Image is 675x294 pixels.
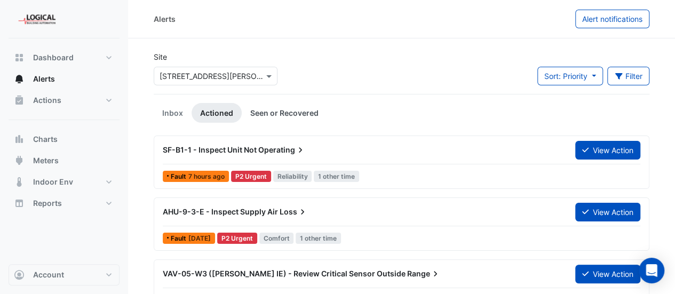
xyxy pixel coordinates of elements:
span: Charts [33,134,58,145]
span: 1 other time [314,171,359,182]
span: Account [33,269,64,280]
span: Fault [171,173,188,180]
div: Open Intercom Messenger [639,258,664,283]
a: Seen or Recovered [242,103,327,123]
img: Company Logo [13,9,61,30]
button: Indoor Env [9,171,120,193]
span: Reliability [273,171,312,182]
span: Range [407,268,441,279]
app-icon: Meters [14,155,25,166]
button: Meters [9,150,120,171]
app-icon: Indoor Env [14,177,25,187]
app-icon: Charts [14,134,25,145]
span: Indoor Env [33,177,73,187]
span: Reports [33,198,62,209]
button: Account [9,264,120,285]
span: Meters [33,155,59,166]
span: Comfort [259,233,294,244]
button: Alert notifications [575,10,649,28]
span: SF-B1-1 - Inspect Unit Not [163,145,257,154]
span: Actions [33,95,61,106]
span: Operating [258,145,306,155]
span: Wed 27-Aug-2025 07:00 AEST [188,172,225,180]
app-icon: Alerts [14,74,25,84]
div: P2 Urgent [217,233,257,244]
label: Site [154,51,167,62]
span: Dashboard [33,52,74,63]
button: Alerts [9,68,120,90]
button: Actions [9,90,120,111]
span: Sort: Priority [544,71,587,81]
button: Dashboard [9,47,120,68]
span: 1 other time [296,233,341,244]
button: View Action [575,203,640,221]
span: Tue 26-Aug-2025 11:00 AEST [188,234,211,242]
div: P2 Urgent [231,171,271,182]
button: Filter [607,67,650,85]
button: View Action [575,265,640,283]
button: Sort: Priority [537,67,603,85]
button: View Action [575,141,640,160]
app-icon: Dashboard [14,52,25,63]
span: Loss [280,206,308,217]
span: Alert notifications [582,14,642,23]
div: Alerts [154,13,176,25]
button: Reports [9,193,120,214]
span: Alerts [33,74,55,84]
span: Fault [171,235,188,242]
app-icon: Actions [14,95,25,106]
button: Charts [9,129,120,150]
app-icon: Reports [14,198,25,209]
a: Actioned [192,103,242,123]
a: Inbox [154,103,192,123]
span: AHU-9-3-E - Inspect Supply Air [163,207,278,216]
span: VAV-05-W3 ([PERSON_NAME] IE) - Review Critical Sensor Outside [163,269,406,278]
